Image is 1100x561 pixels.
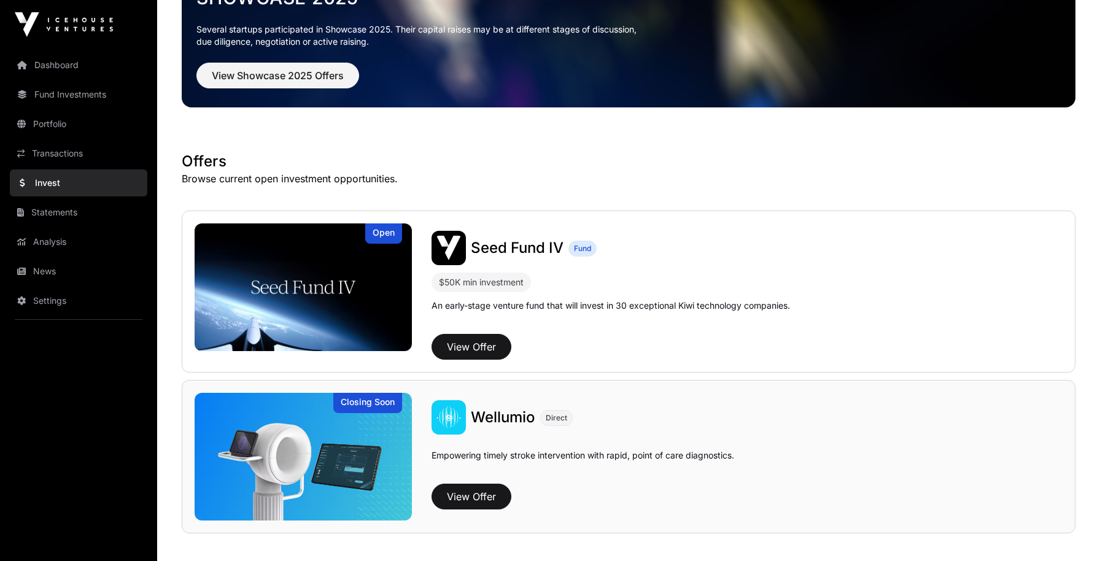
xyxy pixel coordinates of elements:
[195,393,412,520] img: Wellumio
[333,393,402,413] div: Closing Soon
[10,81,147,108] a: Fund Investments
[471,408,535,427] a: Wellumio
[432,334,511,360] button: View Offer
[10,228,147,255] a: Analysis
[10,258,147,285] a: News
[195,223,412,351] img: Seed Fund IV
[196,23,1061,48] p: Several startups participated in Showcase 2025. Their capital raises may be at different stages o...
[10,110,147,137] a: Portfolio
[432,400,466,435] img: Wellumio
[196,75,359,87] a: View Showcase 2025 Offers
[10,52,147,79] a: Dashboard
[365,223,402,244] div: Open
[10,199,147,226] a: Statements
[574,244,591,253] span: Fund
[15,12,113,37] img: Icehouse Ventures Logo
[195,223,412,351] a: Seed Fund IVOpen
[182,152,1075,171] h1: Offers
[432,449,734,479] p: Empowering timely stroke intervention with rapid, point of care diagnostics.
[471,238,564,258] a: Seed Fund IV
[10,169,147,196] a: Invest
[471,239,564,257] span: Seed Fund IV
[182,171,1075,186] p: Browse current open investment opportunities.
[196,63,359,88] button: View Showcase 2025 Offers
[432,231,466,265] img: Seed Fund IV
[546,413,567,423] span: Direct
[10,287,147,314] a: Settings
[432,484,511,509] button: View Offer
[432,300,790,312] p: An early-stage venture fund that will invest in 30 exceptional Kiwi technology companies.
[195,393,412,520] a: WellumioClosing Soon
[471,408,535,426] span: Wellumio
[432,273,531,292] div: $50K min investment
[439,275,524,290] div: $50K min investment
[10,140,147,167] a: Transactions
[212,68,344,83] span: View Showcase 2025 Offers
[1039,502,1100,561] iframe: Chat Widget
